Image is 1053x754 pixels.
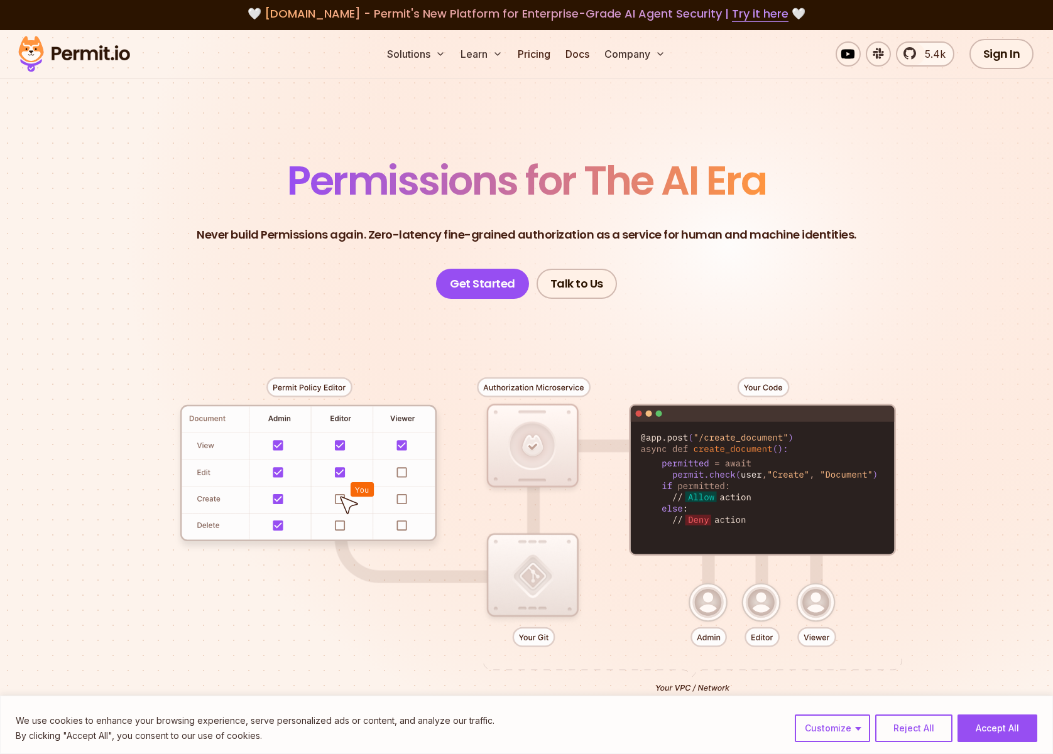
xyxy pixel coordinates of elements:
div: 🤍 🤍 [30,5,1023,23]
button: Reject All [875,714,952,742]
span: 5.4k [917,46,946,62]
button: Learn [456,41,508,67]
p: Never build Permissions again. Zero-latency fine-grained authorization as a service for human and... [197,226,856,244]
a: Get Started [436,269,529,299]
a: Talk to Us [537,269,617,299]
button: Accept All [958,714,1037,742]
button: Company [599,41,670,67]
img: Permit logo [13,33,136,75]
span: [DOMAIN_NAME] - Permit's New Platform for Enterprise-Grade AI Agent Security | [265,6,788,21]
button: Solutions [382,41,450,67]
a: Docs [560,41,594,67]
a: Try it here [732,6,788,22]
p: We use cookies to enhance your browsing experience, serve personalized ads or content, and analyz... [16,713,494,728]
a: 5.4k [896,41,954,67]
a: Sign In [969,39,1034,69]
a: Pricing [513,41,555,67]
span: Permissions for The AI Era [287,153,766,208]
p: By clicking "Accept All", you consent to our use of cookies. [16,728,494,743]
button: Customize [795,714,870,742]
